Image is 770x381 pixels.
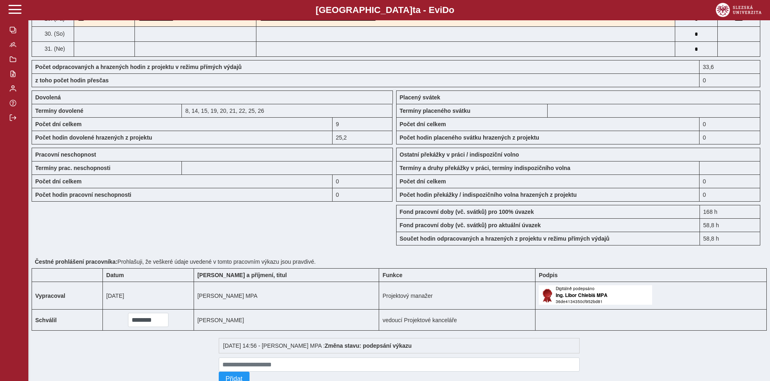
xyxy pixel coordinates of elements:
div: Prohlašuji, že veškeré údaje uvedené v tomto pracovním výkazu jsou pravdivé. [32,255,767,268]
b: Pracovní neschopnost [35,151,96,158]
b: Počet hodin placeného svátku hrazených z projektu [400,134,540,141]
b: Termíny dovolené [35,108,83,114]
div: 168 h [700,205,760,218]
b: Počet dní celkem [400,121,446,127]
div: 0 [333,174,393,188]
span: t [412,5,415,15]
b: Schválil [35,317,57,323]
b: Počet dní celkem [35,121,81,127]
div: 0 [333,188,393,202]
span: 31. (Ne) [43,45,65,52]
b: Funkce [382,272,402,278]
span: 30. (So) [43,30,65,37]
b: Termíny prac. neschopnosti [35,165,111,171]
div: 58,8 h [700,218,760,232]
td: vedoucí Projektové kanceláře [379,310,535,331]
b: [PERSON_NAME] a příjmení, titul [197,272,287,278]
b: Počet hodin pracovní neschopnosti [35,192,131,198]
div: 0 [700,188,760,202]
b: Termíny placeného svátku [400,108,471,114]
div: 33,6 [700,60,760,73]
img: logo_web_su.png [716,3,761,17]
b: Dovolená [35,94,61,101]
b: Počet odpracovaných a hrazených hodin z projektu v režimu přímých výdajů [35,64,242,70]
b: Ostatní překážky v práci / indispoziční volno [400,151,519,158]
span: [DATE] [106,293,124,299]
img: Digitálně podepsáno uživatelem [539,285,652,305]
b: Datum [106,272,124,278]
b: Čestné prohlášení pracovníka: [35,258,117,265]
td: [PERSON_NAME] MPA [194,282,379,310]
span: o [449,5,454,15]
b: Fond pracovní doby (vč. svátků) pro aktuální úvazek [400,222,541,228]
b: Počet dní celkem [35,178,81,185]
div: 9 [333,117,393,131]
div: [DATE] 14:56 - [PERSON_NAME] MPA : [219,338,580,353]
b: Počet hodin dovolené hrazených z projektu [35,134,152,141]
div: 58,8 h [700,232,760,245]
b: Změna stavu: podepsání výkazu [325,342,412,349]
b: Podpis [539,272,558,278]
div: 8, 14, 15, 19, 20, 21, 22, 25, 26 [182,104,392,117]
td: [PERSON_NAME] [194,310,379,331]
b: [GEOGRAPHIC_DATA] a - Evi [24,5,746,15]
b: Termíny a druhy překážky v práci, termíny indispozičního volna [400,165,570,171]
div: 0 [700,117,760,131]
span: D [442,5,449,15]
b: Fond pracovní doby (vč. svátků) pro 100% úvazek [400,209,534,215]
b: Placený svátek [400,94,440,101]
td: Projektový manažer [379,282,535,310]
b: Počet hodin překážky / indispozičního volna hrazených z projektu [400,192,577,198]
b: Počet dní celkem [400,178,446,185]
div: 0 [700,174,760,188]
b: z toho počet hodin přesčas [35,77,109,84]
b: Součet hodin odpracovaných a hrazených z projektu v režimu přímých výdajů [400,235,610,242]
div: 0 [700,131,760,144]
div: 0 [700,73,760,87]
b: Vypracoval [35,293,65,299]
div: 25,2 [333,131,393,144]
